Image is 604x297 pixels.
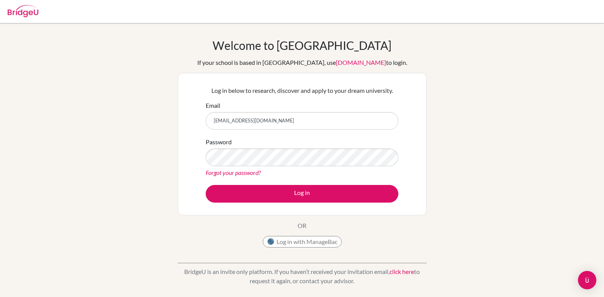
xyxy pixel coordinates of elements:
[213,38,391,52] h1: Welcome to [GEOGRAPHIC_DATA]
[178,267,427,285] p: BridgeU is an invite only platform. If you haven’t received your invitation email, to request it ...
[206,169,261,176] a: Forgot your password?
[336,59,386,66] a: [DOMAIN_NAME]
[578,271,596,289] div: Open Intercom Messenger
[206,185,398,203] button: Log in
[263,236,342,247] button: Log in with ManageBac
[206,101,220,110] label: Email
[206,137,232,147] label: Password
[8,5,38,17] img: Bridge-U
[390,268,414,275] a: click here
[206,86,398,95] p: Log in below to research, discover and apply to your dream university.
[298,221,306,230] p: OR
[197,58,407,67] div: If your school is based in [GEOGRAPHIC_DATA], use to login.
